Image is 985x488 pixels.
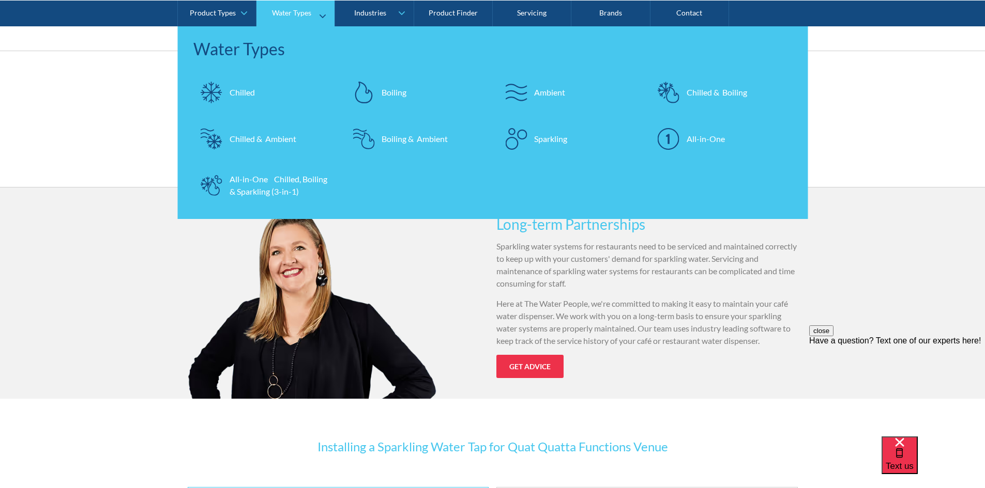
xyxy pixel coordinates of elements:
a: All-in-One Chilled, Boiling & Sparkling (3-in-1) [193,167,336,203]
h3: Installing a Sparkling Water Tap for Quat Quatta Functions Venue [188,437,798,456]
h3: Long-term Partnerships [496,213,797,235]
p: Here at The Water People, we're committed to making it easy to maintain your café water dispenser... [496,297,797,347]
div: All-in-One [687,132,725,145]
iframe: podium webchat widget bubble [882,436,985,488]
p: Sparkling water systems for restaurants need to be serviced and maintained correctly to keep up w... [496,240,797,290]
div: Boiling & Ambient [382,132,448,145]
div: Chilled & Ambient [230,132,296,145]
div: Product Types [190,8,236,17]
div: Water Types [193,36,793,61]
a: Chilled & Boiling [650,74,793,110]
nav: Water Types [178,26,808,218]
div: Water Types [272,8,311,17]
a: All-in-One [650,120,793,156]
div: Industries [354,8,386,17]
div: Sparkling [534,132,567,145]
a: Chilled [193,74,336,110]
div: All-in-One Chilled, Boiling & Sparkling (3-in-1) [230,172,330,197]
a: Chilled & Ambient [193,120,336,156]
iframe: podium webchat widget prompt [809,325,985,449]
div: Ambient [534,86,565,98]
img: A smiling, friendly looking woman [188,210,437,399]
a: Sparkling [498,120,640,156]
a: Boiling [345,74,488,110]
div: Boiling [382,86,406,98]
a: GET advice [496,355,564,378]
div: Chilled [230,86,255,98]
a: Ambient [498,74,640,110]
div: Chilled & Boiling [687,86,747,98]
a: Boiling & Ambient [345,120,488,156]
